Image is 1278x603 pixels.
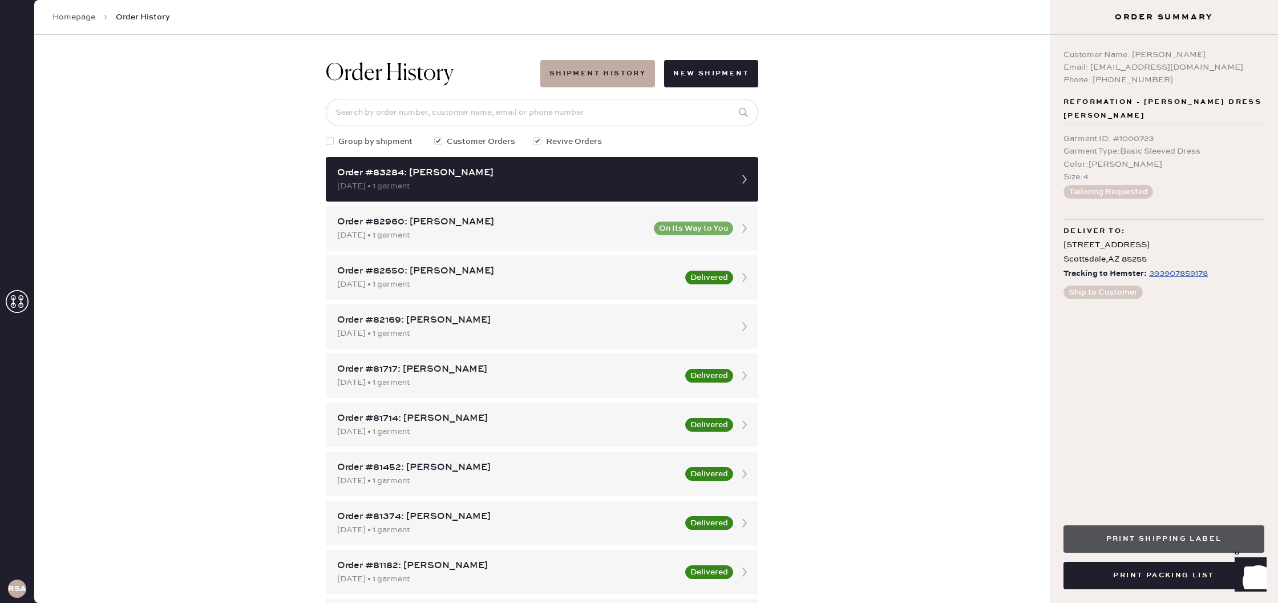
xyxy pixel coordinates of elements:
[1149,267,1208,280] div: https://www.fedex.com/apps/fedextrack/?tracknumbers=393907859178&cntry_code=US
[337,475,678,487] div: [DATE] • 1 garment
[337,278,678,291] div: [DATE] • 1 garment
[37,404,208,419] th: ID
[37,208,141,223] td: 1000723
[1063,286,1143,299] button: Ship to Customer
[1063,95,1264,123] span: Reformation - [PERSON_NAME] Dress [PERSON_NAME]
[621,14,655,48] img: logo
[337,363,678,376] div: Order #81717: [PERSON_NAME]
[1224,552,1273,601] iframe: Front Chat
[37,354,1239,368] div: Reformation [GEOGRAPHIC_DATA]
[1063,158,1264,171] div: Color : [PERSON_NAME]
[1063,145,1264,158] div: Garment Type : Basic Sleeved Dress
[1182,208,1239,223] td: 1
[685,565,733,579] button: Delivered
[52,11,95,23] a: Homepage
[685,516,733,530] button: Delivered
[654,222,733,235] button: On Its Way to You
[1063,533,1264,544] a: Print Shipping Label
[337,215,647,229] div: Order #82960: [PERSON_NAME]
[1063,224,1125,238] span: Deliver to:
[337,559,678,573] div: Order #81182: [PERSON_NAME]
[1063,185,1153,199] button: Tailoring Requested
[685,467,733,481] button: Delivered
[621,264,655,298] img: logo
[540,60,655,87] button: Shipment History
[1063,132,1264,145] div: Garment ID : # 1000723
[1063,525,1264,553] button: Print Shipping Label
[337,510,678,524] div: Order #81374: [PERSON_NAME]
[337,166,726,180] div: Order #83284: [PERSON_NAME]
[685,418,733,432] button: Delivered
[337,376,678,389] div: [DATE] • 1 garment
[37,77,1239,90] div: Packing slip
[938,419,1239,434] td: 1
[338,135,412,148] span: Group by shipment
[37,385,1239,399] div: Orders In Shipment :
[337,461,678,475] div: Order #81452: [PERSON_NAME]
[326,60,454,87] h1: Order History
[326,99,758,126] input: Search by order number, customer name, email or phone number
[208,404,492,419] th: Order Date
[337,180,726,192] div: [DATE] • 1 garment
[116,11,170,23] span: Order History
[546,135,602,148] span: Revive Orders
[1063,74,1264,86] div: Phone: [PHONE_NUMBER]
[37,121,1239,135] div: Customer information
[685,369,733,383] button: Delivered
[141,208,1182,223] td: Basic Sleeved Dress - Reformation - [PERSON_NAME] Dress [PERSON_NAME] - Size: 4
[337,412,678,425] div: Order #81714: [PERSON_NAME]
[1063,49,1264,61] div: Customer Name: [PERSON_NAME]
[491,419,938,434] td: [PERSON_NAME]
[447,135,515,148] span: Customer Orders
[491,404,938,419] th: Customer
[1063,562,1264,589] button: Print Packing List
[1063,171,1264,183] div: Size : 4
[596,226,680,235] img: Logo
[685,271,733,284] button: Delivered
[1063,61,1264,74] div: Email: [EMAIL_ADDRESS][DOMAIN_NAME]
[337,264,678,278] div: Order #82650: [PERSON_NAME]
[938,404,1239,419] th: # Garments
[337,573,678,585] div: [DATE] • 1 garment
[37,135,1239,176] div: # 87407 [PERSON_NAME] Vaszar [EMAIL_ADDRESS][DOMAIN_NAME]
[141,193,1182,208] th: Description
[337,313,726,327] div: Order #82169: [PERSON_NAME]
[1063,238,1264,267] div: [STREET_ADDRESS] Scottsdale , AZ 85255
[1182,193,1239,208] th: QTY
[37,90,1239,104] div: Order # 83284
[37,419,208,434] td: 83284
[1063,267,1147,281] span: Tracking to Hemster:
[8,585,26,593] h3: RSA
[37,340,1239,354] div: Shipment #108318
[1147,267,1208,281] a: 393907859178
[337,229,647,242] div: [DATE] • 1 garment
[208,419,492,434] td: [DATE]
[337,425,678,438] div: [DATE] • 1 garment
[337,327,726,340] div: [DATE] • 1 garment
[1050,11,1278,23] h3: Order Summary
[337,524,678,536] div: [DATE] • 1 garment
[37,193,141,208] th: ID
[664,60,758,87] button: New Shipment
[37,327,1239,340] div: Shipment Summary
[596,448,680,457] img: logo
